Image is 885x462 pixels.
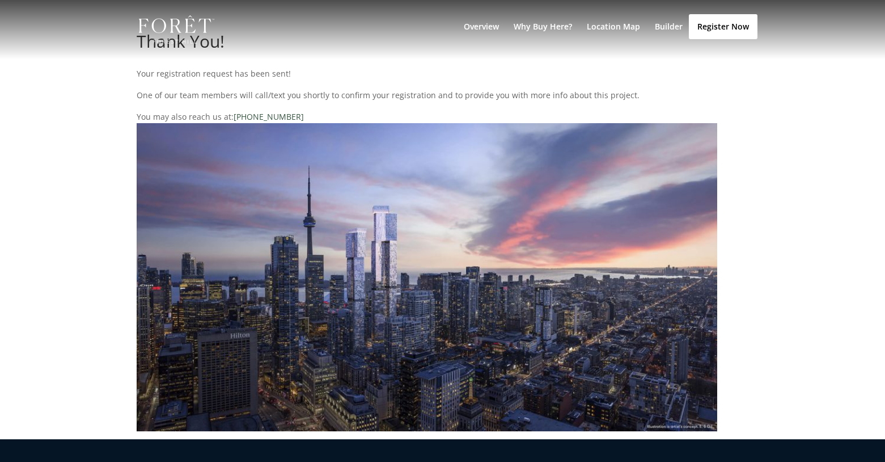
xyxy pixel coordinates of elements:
p: You may also reach us at: [137,110,749,124]
a: Builder [655,23,683,59]
a: [PHONE_NUMBER] [234,111,304,122]
a: Overview [464,23,499,59]
img: Foret Condos in Forest Hill [139,15,215,44]
p: One of our team members will call/text you shortly to confirm your registration and to provide yo... [137,89,749,110]
a: Register Now [689,14,757,39]
a: Why Buy Here? [514,23,572,59]
a: Location Map [587,23,640,59]
p: Your registration request has been sent! [137,67,749,89]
